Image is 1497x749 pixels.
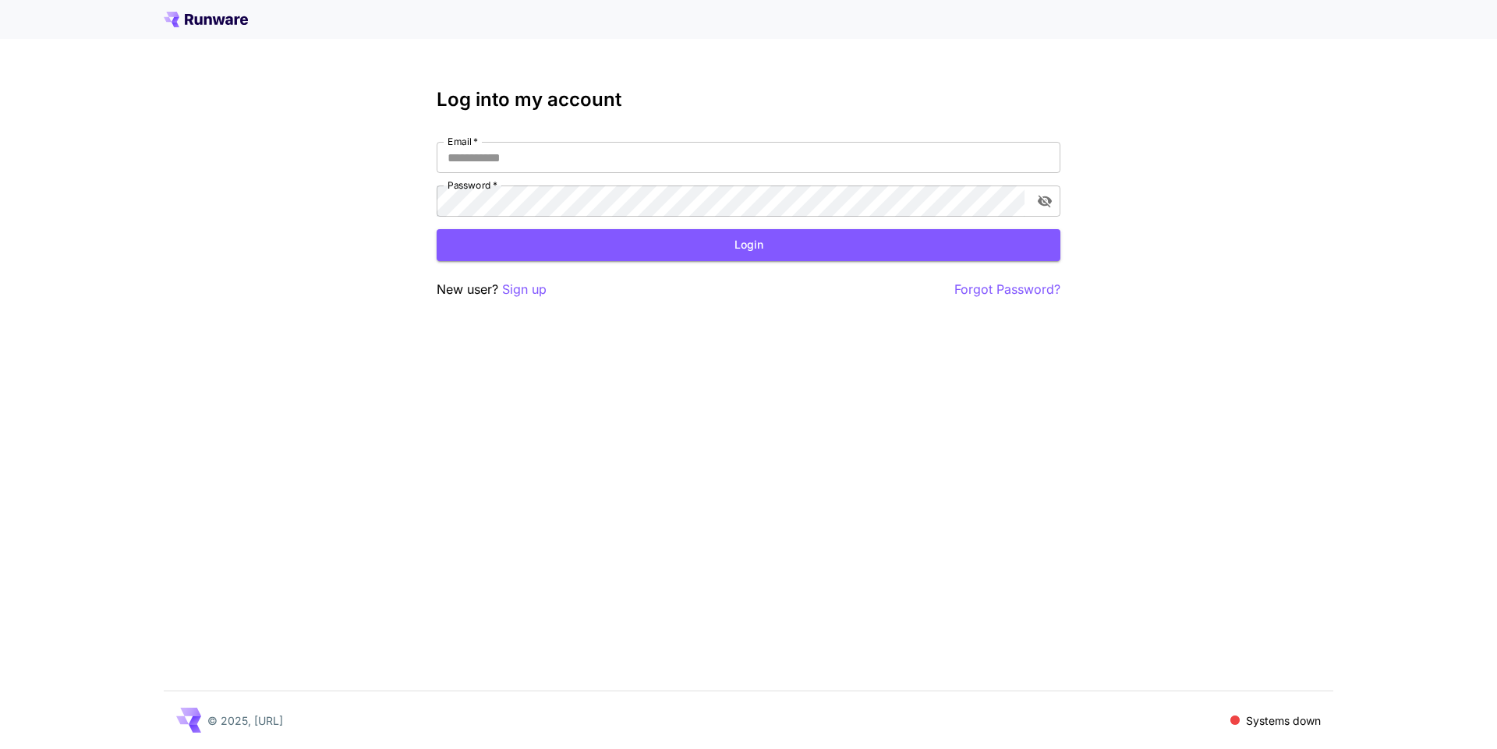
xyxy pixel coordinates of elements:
label: Password [448,178,497,192]
button: Sign up [502,280,547,299]
p: Systems down [1246,712,1321,729]
button: Login [437,229,1060,261]
h3: Log into my account [437,89,1060,111]
p: New user? [437,280,547,299]
button: toggle password visibility [1031,187,1059,215]
label: Email [448,135,478,148]
p: © 2025, [URL] [207,712,283,729]
button: Forgot Password? [954,280,1060,299]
